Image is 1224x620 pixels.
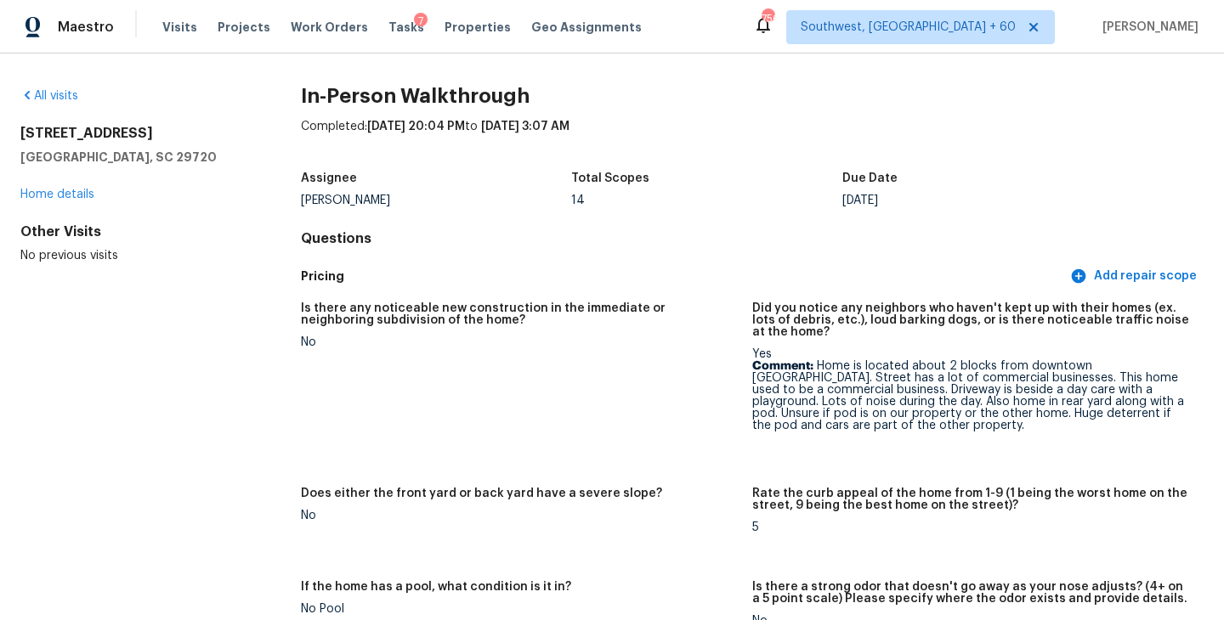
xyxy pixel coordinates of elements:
[445,19,511,36] span: Properties
[531,19,642,36] span: Geo Assignments
[801,19,1016,36] span: Southwest, [GEOGRAPHIC_DATA] + 60
[20,149,246,166] h5: [GEOGRAPHIC_DATA], SC 29720
[162,19,197,36] span: Visits
[301,336,739,348] div: No
[301,194,572,206] div: [PERSON_NAME]
[414,13,428,30] div: 7
[752,348,1190,431] div: Yes
[291,19,368,36] span: Work Orders
[301,118,1204,162] div: Completed: to
[752,521,1190,533] div: 5
[20,223,246,240] div: Other Visits
[20,125,246,142] h2: [STREET_ADDRESS]
[20,189,94,200] a: Home details
[301,230,1204,247] h4: Questions
[762,10,773,27] div: 756
[20,250,118,262] span: No previous visits
[1067,261,1204,292] button: Add repair scope
[388,21,424,33] span: Tasks
[571,172,649,184] h5: Total Scopes
[301,510,739,521] div: No
[301,268,1067,285] h5: Pricing
[301,488,662,499] h5: Does either the front yard or back yard have a severe slope?
[752,302,1190,338] h5: Did you notice any neighbors who haven't kept up with their homes (ex. lots of debris, etc.), lou...
[218,19,270,36] span: Projects
[842,172,898,184] h5: Due Date
[752,581,1190,605] h5: Is there a strong odor that doesn't go away as your nose adjusts? (4+ on a 5 point scale) Please ...
[301,172,357,184] h5: Assignee
[20,90,78,102] a: All visits
[752,360,1190,431] p: Home is located about 2 blocks from downtown [GEOGRAPHIC_DATA]. Street has a lot of commercial bu...
[301,581,571,593] h5: If the home has a pool, what condition is it in?
[367,121,465,132] span: [DATE] 20:04 PM
[842,194,1113,206] div: [DATE]
[301,302,739,326] h5: Is there any noticeable new construction in the immediate or neighboring subdivision of the home?
[752,488,1190,511] h5: Rate the curb appeal of the home from 1-9 (1 being the worst home on the street, 9 being the best...
[301,603,739,615] div: No Pool
[481,121,569,132] span: [DATE] 3:07 AM
[301,87,1204,104] h2: In-Person Walkthrough
[58,19,114,36] span: Maestro
[752,360,813,372] b: Comment:
[1096,19,1198,36] span: [PERSON_NAME]
[571,194,842,206] div: 14
[1074,266,1197,287] span: Add repair scope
